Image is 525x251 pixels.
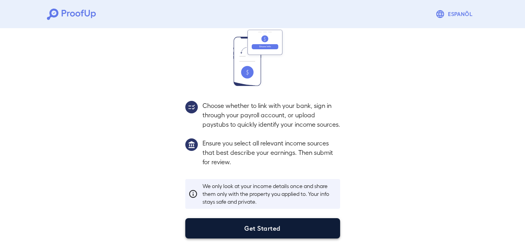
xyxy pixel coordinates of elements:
[185,138,198,151] img: group1.svg
[202,101,340,129] p: Choose whether to link with your bank, sign in through your payroll account, or upload paystubs t...
[185,218,340,238] button: Get Started
[233,30,292,86] img: transfer_money.svg
[432,6,478,22] button: Espanõl
[202,182,337,206] p: We only look at your income details once and share them only with the property you applied to. Yo...
[202,138,340,167] p: Ensure you select all relevant income sources that best describe your earnings. Then submit for r...
[185,101,198,113] img: group2.svg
